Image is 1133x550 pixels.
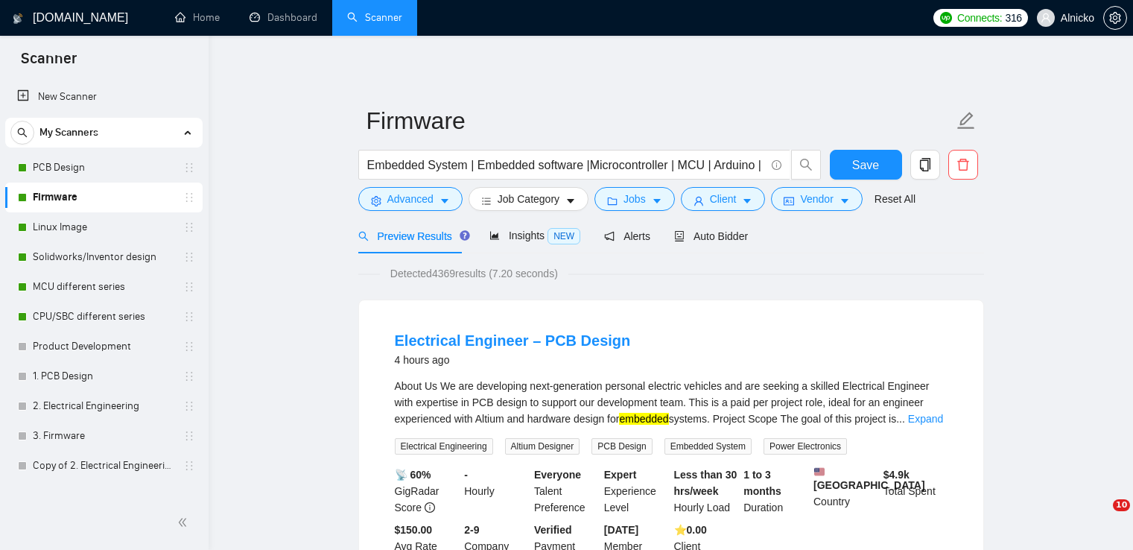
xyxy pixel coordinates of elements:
[604,524,638,536] b: [DATE]
[813,467,925,491] b: [GEOGRAPHIC_DATA]
[177,515,192,530] span: double-left
[33,242,174,272] a: Solidworks/Inventor design
[367,156,765,174] input: Search Freelance Jobs...
[1113,499,1130,511] span: 10
[1082,499,1118,535] iframe: Intercom live chat
[764,438,847,455] span: Power Electronics
[33,212,174,242] a: Linux Image
[607,195,618,206] span: folder
[489,230,500,241] span: area-chart
[250,11,317,24] a: dashboardDashboard
[175,11,220,24] a: homeHome
[591,438,652,455] span: PCB Design
[395,469,431,481] b: 📡 60%
[33,153,174,183] a: PCB Design
[652,195,662,206] span: caret-down
[358,230,466,242] span: Preview Results
[183,341,195,353] span: holder
[810,467,880,516] div: Country
[1005,10,1021,26] span: 316
[956,111,976,130] span: edit
[183,251,195,263] span: holder
[17,82,191,112] a: New Scanner
[814,467,825,477] img: 🇺🇸
[1104,12,1126,24] span: setting
[13,7,23,31] img: logo
[565,195,576,206] span: caret-down
[664,438,752,455] span: Embedded System
[875,191,915,207] a: Reset All
[395,524,433,536] b: $150.00
[674,469,737,497] b: Less than 30 hrs/week
[439,195,450,206] span: caret-down
[461,467,531,516] div: Hourly
[458,229,472,242] div: Tooltip anchor
[534,469,581,481] b: Everyone
[183,400,195,412] span: holder
[910,150,940,180] button: copy
[957,10,1002,26] span: Connects:
[1041,13,1051,23] span: user
[534,524,572,536] b: Verified
[601,467,671,516] div: Experience Level
[5,82,203,112] li: New Scanner
[395,351,631,369] div: 4 hours ago
[10,121,34,145] button: search
[792,158,820,171] span: search
[604,231,615,241] span: notification
[33,183,174,212] a: Firmware
[366,102,953,139] input: Scanner name...
[183,162,195,174] span: holder
[1103,6,1127,30] button: setting
[948,150,978,180] button: delete
[694,195,704,206] span: user
[883,469,910,481] b: $ 4.9k
[183,430,195,442] span: holder
[33,421,174,451] a: 3. Firmware
[183,281,195,293] span: holder
[33,451,174,481] a: Copy of 2. Electrical Engineering
[949,158,977,171] span: delete
[498,191,559,207] span: Job Category
[784,195,794,206] span: idcard
[387,191,434,207] span: Advanced
[671,467,741,516] div: Hourly Load
[880,467,950,516] div: Total Spent
[742,195,752,206] span: caret-down
[710,191,737,207] span: Client
[33,272,174,302] a: MCU different series
[9,48,89,79] span: Scanner
[183,311,195,323] span: holder
[5,118,203,481] li: My Scanners
[800,191,833,207] span: Vendor
[358,187,463,211] button: settingAdvancedcaret-down
[1103,12,1127,24] a: setting
[464,524,479,536] b: 2-9
[896,413,905,425] span: ...
[674,231,685,241] span: robot
[623,191,646,207] span: Jobs
[183,192,195,203] span: holder
[183,460,195,472] span: holder
[604,230,650,242] span: Alerts
[371,195,381,206] span: setting
[940,12,952,24] img: upwork-logo.png
[425,502,435,513] span: info-circle
[358,231,369,241] span: search
[469,187,588,211] button: barsJob Categorycaret-down
[481,195,492,206] span: bars
[674,230,748,242] span: Auto Bidder
[908,413,943,425] a: Expand
[674,524,707,536] b: ⭐️ 0.00
[395,378,948,427] div: About Us We are developing next-generation personal electric vehicles and are seeking a skilled E...
[771,187,862,211] button: idcardVendorcaret-down
[852,156,879,174] span: Save
[392,467,462,516] div: GigRadar Score
[791,150,821,180] button: search
[830,150,902,180] button: Save
[505,438,580,455] span: Altium Designer
[380,265,568,282] span: Detected 4369 results (7.20 seconds)
[489,230,580,241] span: Insights
[33,391,174,421] a: 2. Electrical Engineering
[464,469,468,481] b: -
